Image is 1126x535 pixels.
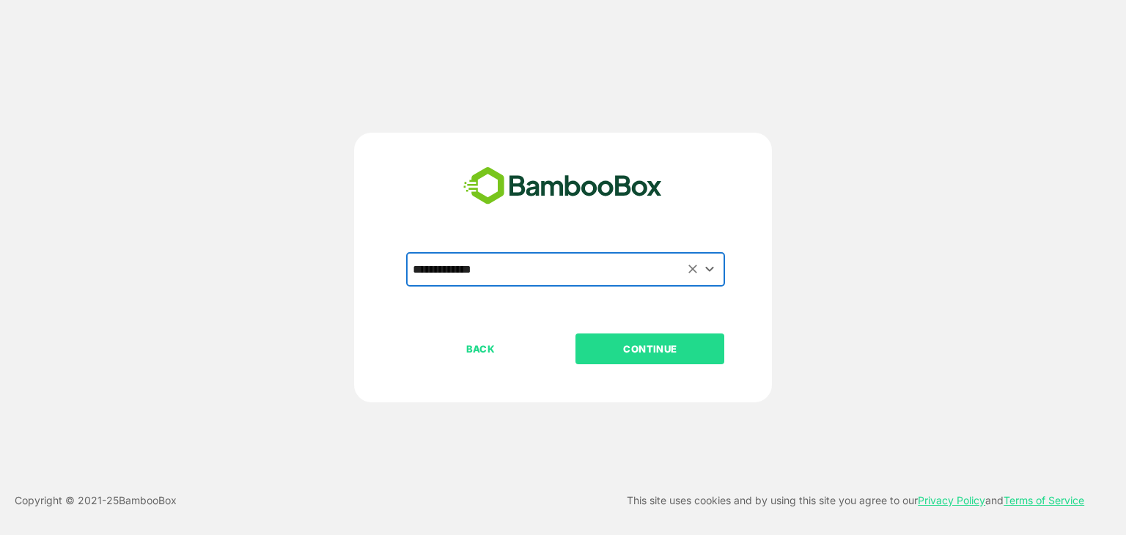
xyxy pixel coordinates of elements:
[455,162,670,210] img: bamboobox
[406,333,555,364] button: BACK
[918,494,985,506] a: Privacy Policy
[700,259,720,279] button: Open
[577,341,724,357] p: CONTINUE
[575,333,724,364] button: CONTINUE
[408,341,554,357] p: BACK
[1004,494,1084,506] a: Terms of Service
[627,492,1084,509] p: This site uses cookies and by using this site you agree to our and
[685,261,702,278] button: Clear
[15,492,177,509] p: Copyright © 2021- 25 BambooBox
